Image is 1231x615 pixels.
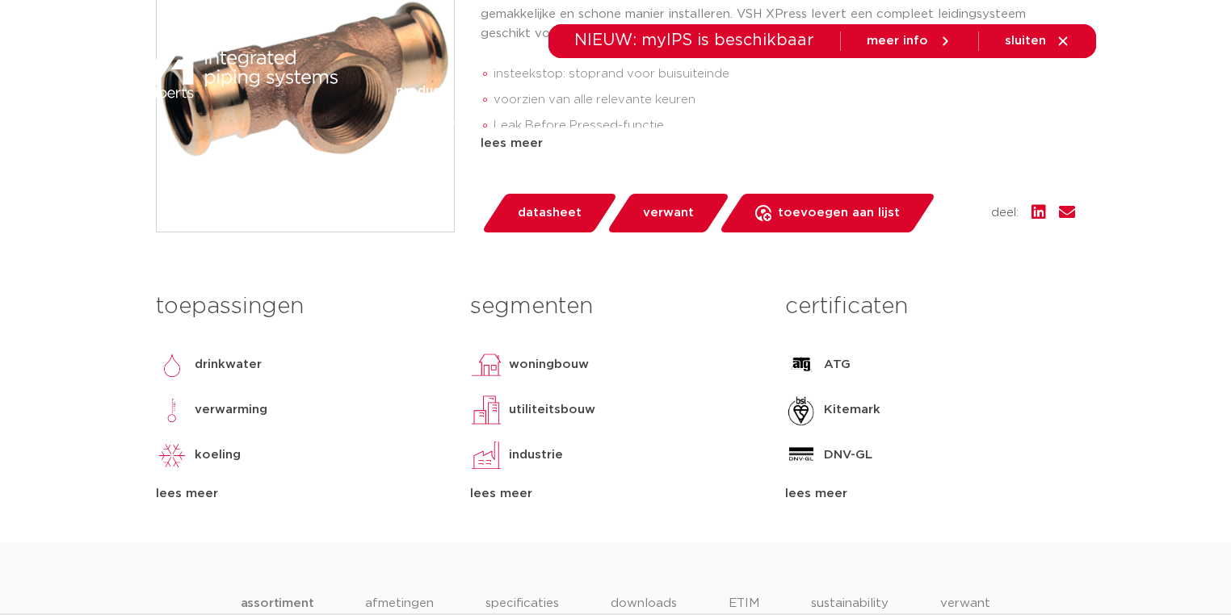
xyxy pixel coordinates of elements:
[156,349,188,381] img: drinkwater
[509,446,563,465] p: industrie
[156,484,446,504] div: lees meer
[470,394,502,426] img: utiliteitsbouw
[494,113,1075,139] li: Leak Before Pressed-functie
[1005,35,1046,47] span: sluiten
[824,355,851,374] p: ATG
[824,400,880,420] p: Kitemark
[195,446,241,465] p: koeling
[195,355,262,374] p: drinkwater
[509,400,595,420] p: utiliteitsbouw
[481,134,1075,153] div: lees meer
[470,291,760,323] h3: segmenten
[470,349,502,381] img: woningbouw
[1005,34,1070,48] a: sluiten
[509,355,589,374] p: woningbouw
[880,58,935,123] a: over ons
[606,194,730,232] a: verwant
[785,484,1075,504] div: lees meer
[785,394,817,426] img: Kitemark
[470,484,760,504] div: lees meer
[1016,58,1032,123] div: my IPS
[785,291,1075,323] h3: certificaten
[195,400,267,420] p: verwarming
[796,58,847,123] a: services
[396,58,461,123] a: producten
[156,439,188,471] img: koeling
[785,439,817,471] img: DNV-GL
[867,34,952,48] a: meer info
[518,200,582,226] span: datasheet
[156,291,446,323] h3: toepassingen
[785,349,817,381] img: ATG
[494,58,545,123] a: markten
[578,58,662,123] a: toepassingen
[643,200,694,226] span: verwant
[991,203,1019,223] span: deel:
[824,446,872,465] p: DNV-GL
[778,200,900,226] span: toevoegen aan lijst
[396,58,935,123] nav: Menu
[867,35,928,47] span: meer info
[470,439,502,471] img: industrie
[156,394,188,426] img: verwarming
[574,32,814,48] span: NIEUW: myIPS is beschikbaar
[695,58,763,123] a: downloads
[481,194,618,232] a: datasheet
